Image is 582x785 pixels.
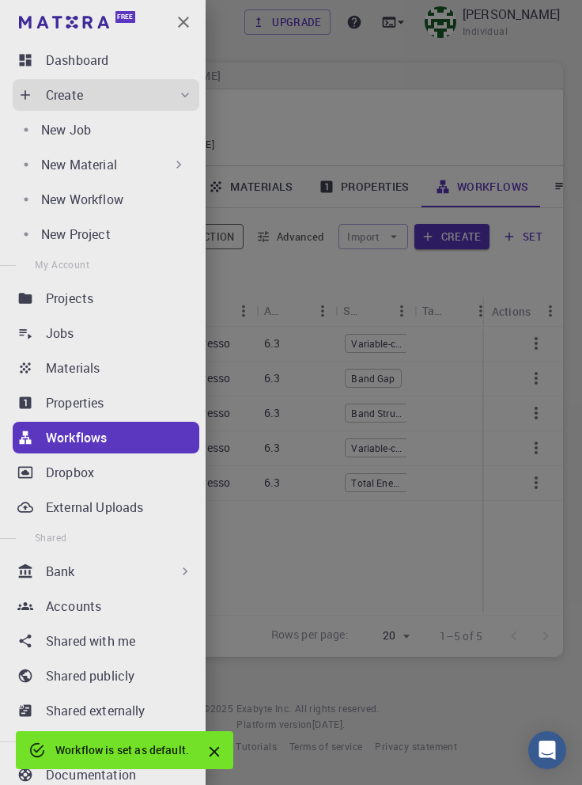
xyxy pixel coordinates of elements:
p: Accounts [46,597,101,616]
a: External Uploads [13,491,199,523]
p: Shared externally [46,701,145,720]
a: Shared with me [13,625,199,657]
a: New Project [13,218,193,250]
p: New Material [41,155,117,174]
a: Dropbox [13,457,199,488]
a: New Job [13,114,193,146]
a: Shared publicly [13,660,199,692]
div: Workflow is set as default. [55,736,189,764]
p: New Project [41,225,111,244]
a: Materials [13,352,199,384]
p: Materials [46,358,100,377]
p: New Job [41,120,91,139]
p: New Workflow [41,190,123,209]
p: Jobs [46,324,74,343]
p: Shared with me [46,631,135,650]
p: Create [46,85,83,104]
a: New Workflow [13,184,193,215]
div: New Material [13,149,193,180]
p: Shared publicly [46,666,134,685]
div: Bank [13,556,199,587]
p: Dropbox [46,463,94,482]
p: Properties [46,393,104,412]
span: Destek [33,11,82,25]
p: Workflows [46,428,107,447]
p: Projects [46,289,93,308]
a: Projects [13,283,199,314]
a: Free [16,9,142,35]
a: Workflows [13,422,199,453]
img: logo [19,16,109,28]
span: Free [117,13,133,21]
button: Close [202,739,227,764]
a: Dashboard [13,44,199,76]
span: My Account [35,258,89,271]
a: Shared externally [13,695,199,726]
p: Bank [46,562,75,581]
div: Open Intercom Messenger [528,731,566,769]
a: Properties [13,387,199,419]
a: Jobs [13,317,199,349]
p: Dashboard [46,51,108,70]
span: Shared [35,531,66,544]
p: Documentation [46,765,136,784]
p: External Uploads [46,498,143,517]
div: Create [13,79,199,111]
a: Accounts [13,590,199,622]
